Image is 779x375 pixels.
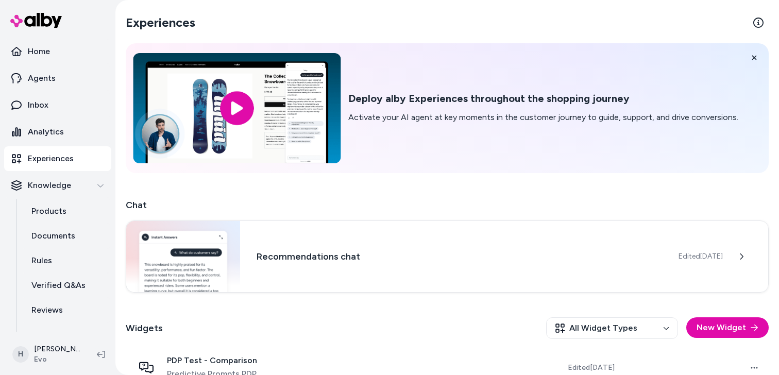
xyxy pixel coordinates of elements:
p: [PERSON_NAME] [34,344,80,354]
p: Analytics [28,126,64,138]
a: Agents [4,66,111,91]
a: Chat widgetRecommendations chatEdited[DATE] [126,220,769,293]
p: Activate your AI agent at key moments in the customer journey to guide, support, and drive conver... [348,111,738,124]
img: Chat widget [126,221,240,292]
span: H [12,346,29,363]
a: Analytics [4,120,111,144]
a: Products [21,199,111,224]
p: Experiences [28,152,74,165]
p: Verified Q&As [31,279,86,292]
a: Verified Q&As [21,273,111,298]
a: Documents [21,224,111,248]
h2: Deploy alby Experiences throughout the shopping journey [348,92,738,105]
button: Knowledge [4,173,111,198]
h2: Experiences [126,14,195,31]
span: Evo [34,354,80,365]
a: Survey Questions [21,322,111,347]
a: Reviews [21,298,111,322]
a: Home [4,39,111,64]
a: Inbox [4,93,111,117]
p: Knowledge [28,179,71,192]
p: Home [28,45,50,58]
p: Documents [31,230,75,242]
p: Agents [28,72,56,84]
button: New Widget [686,317,769,338]
h3: Recommendations chat [257,249,662,264]
a: Rules [21,248,111,273]
button: All Widget Types [546,317,678,339]
a: Experiences [4,146,111,171]
p: Inbox [28,99,48,111]
p: Rules [31,254,52,267]
h2: Widgets [126,321,163,335]
button: H[PERSON_NAME]Evo [6,338,89,371]
h2: Chat [126,198,769,212]
img: alby Logo [10,13,62,28]
span: PDP Test - Comparison [167,355,257,366]
p: Products [31,205,66,217]
p: Survey Questions [31,329,99,341]
span: Edited [DATE] [568,363,615,373]
p: Reviews [31,304,63,316]
span: Edited [DATE] [679,251,723,262]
